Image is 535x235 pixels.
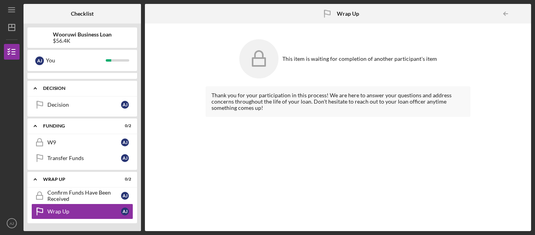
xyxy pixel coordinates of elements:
[31,188,133,204] a: Confirm Funds Have Been ReceivedAJ
[121,101,129,109] div: A J
[117,124,131,128] div: 0 / 2
[31,59,133,75] a: Documentation CollectionAJ
[31,135,133,150] a: W9AJ
[47,155,121,161] div: Transfer Funds
[43,86,127,91] div: Decision
[211,92,465,111] div: Thank you for your participation in this process! We are here to answer your questions and addres...
[53,31,112,38] b: Wooruwi Business Loan
[121,154,129,162] div: A J
[47,208,121,215] div: Wrap Up
[47,102,121,108] div: Decision
[9,221,14,226] text: AJ
[117,177,131,182] div: 0 / 2
[121,208,129,215] div: A J
[43,124,112,128] div: Funding
[43,177,112,182] div: Wrap up
[282,56,437,62] div: This item is waiting for completion of another participant's item
[35,56,44,65] div: A J
[47,139,121,146] div: W9
[121,192,129,200] div: A J
[71,11,94,17] b: Checklist
[337,11,359,17] b: Wrap Up
[47,189,121,202] div: Confirm Funds Have Been Received
[4,215,20,231] button: AJ
[121,138,129,146] div: A J
[31,204,133,219] a: Wrap UpAJ
[53,38,112,44] div: $56.4K
[31,97,133,113] a: DecisionAJ
[31,150,133,166] a: Transfer FundsAJ
[46,54,106,67] div: You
